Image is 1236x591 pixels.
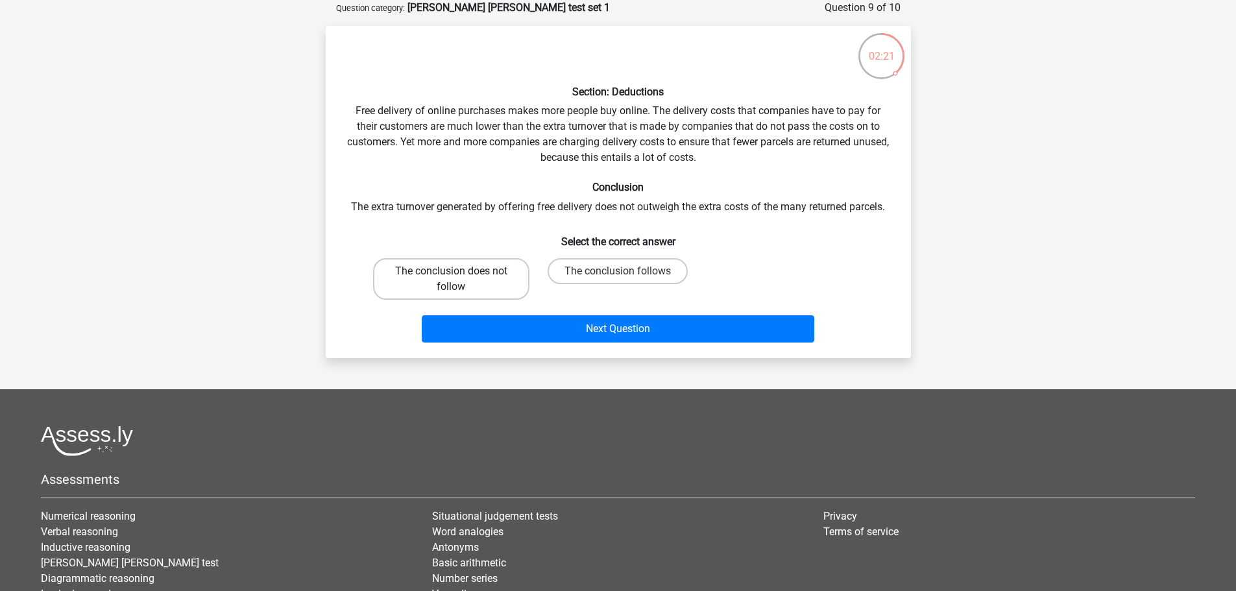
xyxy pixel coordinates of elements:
a: [PERSON_NAME] [PERSON_NAME] test [41,557,219,569]
button: Next Question [422,315,814,343]
img: Assessly logo [41,426,133,456]
h6: Select the correct answer [346,225,890,248]
label: The conclusion follows [548,258,688,284]
a: Basic arithmetic [432,557,506,569]
a: Number series [432,572,498,585]
label: The conclusion does not follow [373,258,529,300]
div: 02:21 [857,32,906,64]
h6: Section: Deductions [346,86,890,98]
h6: Conclusion [346,181,890,193]
a: Privacy [823,510,857,522]
a: Antonyms [432,541,479,553]
strong: [PERSON_NAME] [PERSON_NAME] test set 1 [407,1,610,14]
a: Diagrammatic reasoning [41,572,154,585]
a: Verbal reasoning [41,525,118,538]
h5: Assessments [41,472,1195,487]
small: Question category: [336,3,405,13]
a: Situational judgement tests [432,510,558,522]
a: Word analogies [432,525,503,538]
a: Inductive reasoning [41,541,130,553]
a: Numerical reasoning [41,510,136,522]
div: Free delivery of online purchases makes more people buy online. The delivery costs that companies... [331,36,906,348]
a: Terms of service [823,525,899,538]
